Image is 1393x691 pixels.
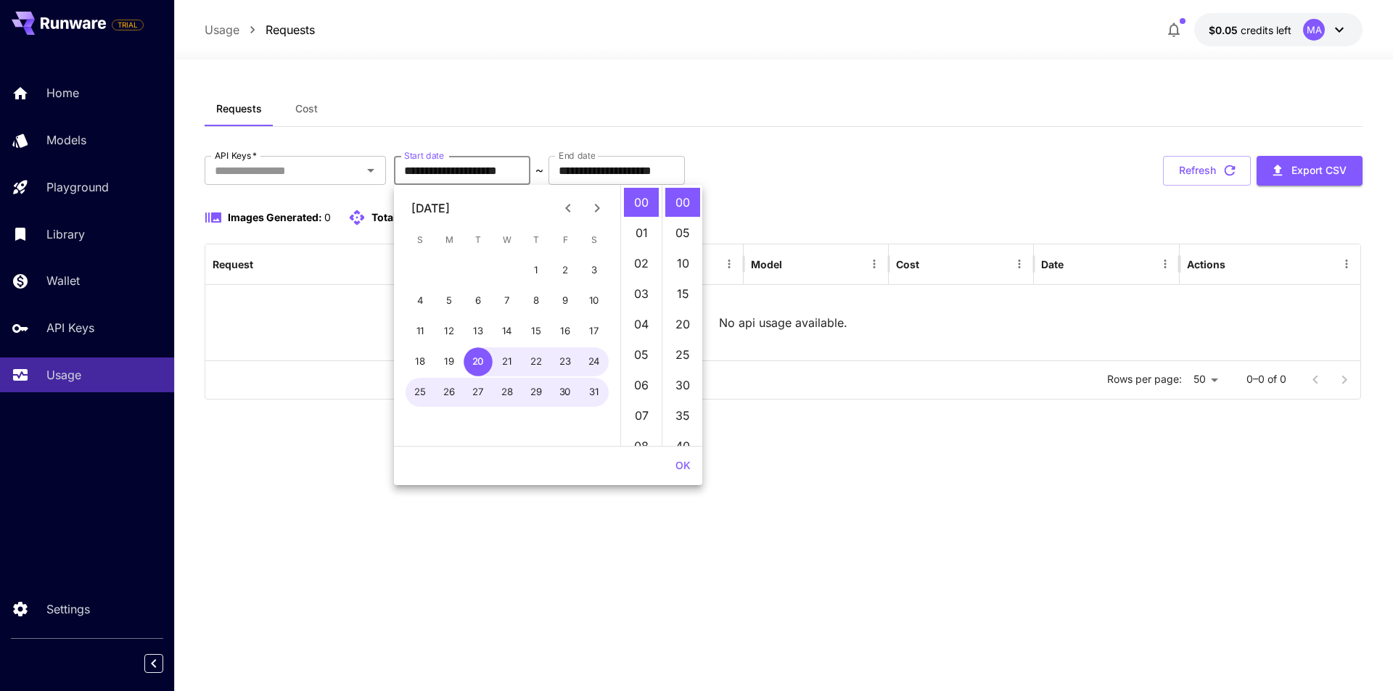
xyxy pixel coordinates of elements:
div: MA [1303,19,1325,41]
span: Monday [436,225,462,255]
button: 20 [464,347,493,376]
span: 0 [324,211,331,223]
button: 28 [493,378,522,407]
li: 40 minutes [665,431,700,460]
label: End date [559,149,595,162]
button: Sort [1065,254,1085,274]
button: 27 [464,378,493,407]
button: $0.05MA [1194,13,1363,46]
span: Cost [295,102,318,115]
li: 5 minutes [665,218,700,247]
div: Date [1041,258,1064,270]
button: 30 [551,378,580,407]
button: Next month [583,194,612,223]
button: 22 [522,347,551,376]
button: Previous month [554,194,583,223]
p: API Keys [46,319,94,336]
span: Wednesday [494,225,520,255]
button: OK [670,452,696,479]
div: $0.05 [1209,22,1291,38]
li: 0 minutes [665,188,700,217]
button: 11 [406,317,435,346]
button: 10 [580,286,609,315]
span: Add your payment card to enable full platform functionality. [112,16,144,33]
p: ~ [535,162,543,179]
span: Sunday [407,225,433,255]
li: 25 minutes [665,340,700,369]
li: 8 hours [624,431,659,460]
button: 14 [493,317,522,346]
button: 13 [464,317,493,346]
div: Model [751,258,782,270]
li: 6 hours [624,371,659,400]
label: Start date [404,149,444,162]
button: 4 [406,286,435,315]
span: $0.05 [1209,24,1241,36]
li: 4 hours [624,310,659,339]
ul: Select minutes [662,185,702,446]
a: Requests [266,21,315,38]
li: 7 hours [624,401,659,430]
button: 3 [580,256,609,285]
p: Wallet [46,272,80,289]
button: Menu [1009,254,1030,274]
span: TRIAL [112,20,143,30]
button: 23 [551,347,580,376]
p: 0–0 of 0 [1246,372,1286,386]
div: Collapse sidebar [155,650,174,676]
div: [DATE] [411,199,450,217]
span: Images Generated: [228,211,322,223]
button: 1 [522,256,551,285]
button: 21 [493,347,522,376]
button: 17 [580,317,609,346]
button: 2 [551,256,580,285]
button: 9 [551,286,580,315]
div: Cost [896,258,919,270]
button: Sort [921,254,941,274]
button: Refresh [1163,156,1251,186]
button: 31 [580,378,609,407]
li: 1 hours [624,218,659,247]
p: Library [46,225,85,243]
span: Tuesday [465,225,491,255]
button: 7 [493,286,522,315]
nav: breadcrumb [205,21,315,38]
span: Total API requests: [371,211,465,223]
button: Collapse sidebar [144,654,163,673]
label: API Keys [215,149,257,162]
p: Usage [46,366,81,384]
span: Friday [552,225,578,255]
li: 2 hours [624,249,659,278]
p: Rows per page: [1107,372,1182,386]
p: Home [46,84,79,102]
button: 16 [551,317,580,346]
span: Requests [216,102,262,115]
span: Saturday [581,225,607,255]
span: Thursday [523,225,549,255]
button: 19 [435,347,464,376]
button: Open [361,160,381,181]
button: 24 [580,347,609,376]
a: Usage [205,21,239,38]
li: 20 minutes [665,310,700,339]
button: 26 [435,378,464,407]
button: Menu [1155,254,1175,274]
p: Settings [46,600,90,618]
button: Sort [784,254,804,274]
li: 5 hours [624,340,659,369]
button: Menu [864,254,884,274]
button: Menu [719,254,739,274]
button: 15 [522,317,551,346]
button: Menu [1336,254,1357,274]
button: Export CSV [1257,156,1363,186]
ul: Select hours [621,185,662,446]
div: 50 [1188,369,1223,390]
div: Request [213,258,253,270]
p: No api usage available. [719,314,847,331]
button: 12 [435,317,464,346]
button: 5 [435,286,464,315]
div: Actions [1187,258,1225,270]
button: 25 [406,378,435,407]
